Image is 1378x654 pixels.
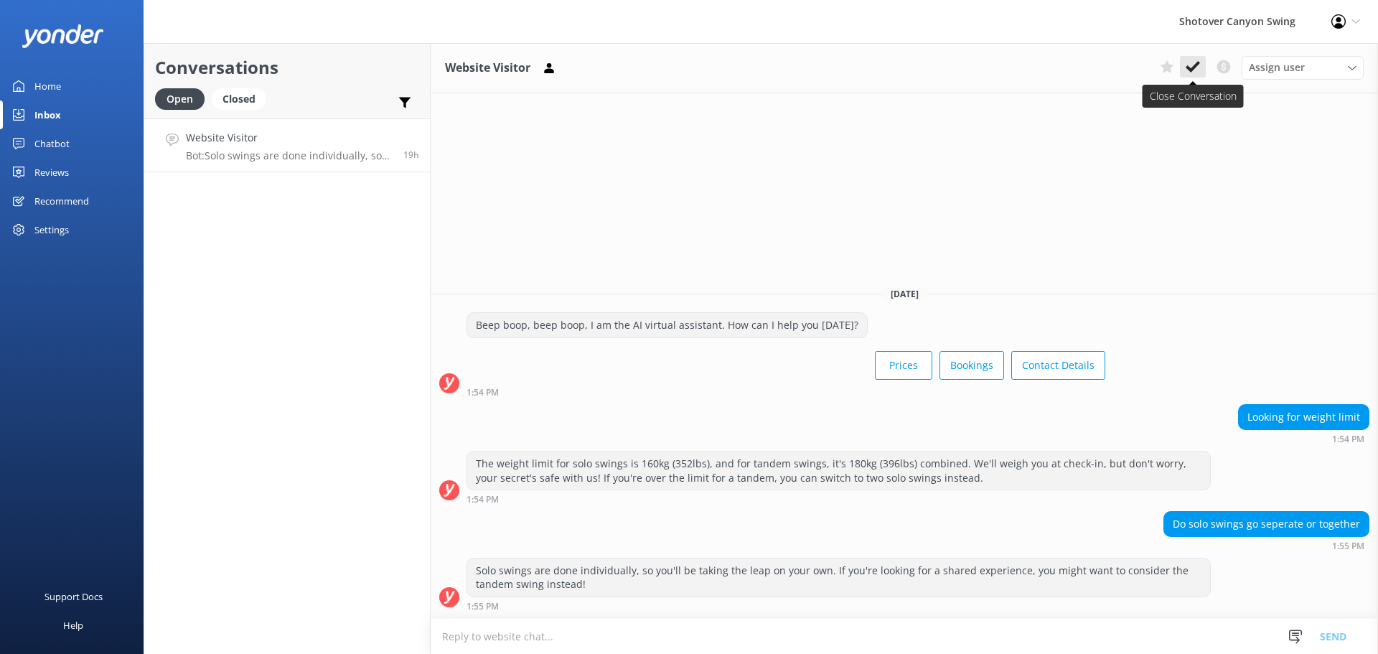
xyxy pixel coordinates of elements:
[34,187,89,215] div: Recommend
[467,313,867,337] div: Beep boop, beep boop, I am the AI virtual assistant. How can I help you [DATE]?
[1163,541,1369,551] div: Oct 05 2025 01:55pm (UTC +13:00) Pacific/Auckland
[186,130,393,146] h4: Website Visitor
[34,129,70,158] div: Chatbot
[1164,512,1369,536] div: Do solo swings go seperate or together
[1332,435,1364,444] strong: 1:54 PM
[1249,60,1305,75] span: Assign user
[212,88,266,110] div: Closed
[144,118,430,172] a: Website VisitorBot:Solo swings are done individually, so you'll be taking the leap on your own. I...
[1239,405,1369,429] div: Looking for weight limit
[22,24,104,48] img: yonder-white-logo.png
[1011,351,1105,380] button: Contact Details
[467,602,499,611] strong: 1:55 PM
[155,88,205,110] div: Open
[155,90,212,106] a: Open
[212,90,273,106] a: Closed
[882,288,927,300] span: [DATE]
[34,215,69,244] div: Settings
[467,559,1210,597] div: Solo swings are done individually, so you'll be taking the leap on your own. If you're looking fo...
[63,611,83,640] div: Help
[467,494,1211,504] div: Oct 05 2025 01:54pm (UTC +13:00) Pacific/Auckland
[1242,56,1364,79] div: Assign User
[403,149,419,161] span: Oct 05 2025 01:55pm (UTC +13:00) Pacific/Auckland
[44,582,103,611] div: Support Docs
[34,101,61,129] div: Inbox
[467,388,499,397] strong: 1:54 PM
[155,54,419,81] h2: Conversations
[1332,542,1364,551] strong: 1:55 PM
[467,452,1210,490] div: The weight limit for solo swings is 160kg (352lbs), and for tandem swings, it's 180kg (396lbs) co...
[939,351,1004,380] button: Bookings
[1238,434,1369,444] div: Oct 05 2025 01:54pm (UTC +13:00) Pacific/Auckland
[186,149,393,162] p: Bot: Solo swings are done individually, so you'll be taking the leap on your own. If you're looki...
[34,158,69,187] div: Reviews
[34,72,61,101] div: Home
[875,351,932,380] button: Prices
[467,601,1211,611] div: Oct 05 2025 01:55pm (UTC +13:00) Pacific/Auckland
[445,59,530,78] h3: Website Visitor
[467,495,499,504] strong: 1:54 PM
[467,387,1105,397] div: Oct 05 2025 01:54pm (UTC +13:00) Pacific/Auckland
